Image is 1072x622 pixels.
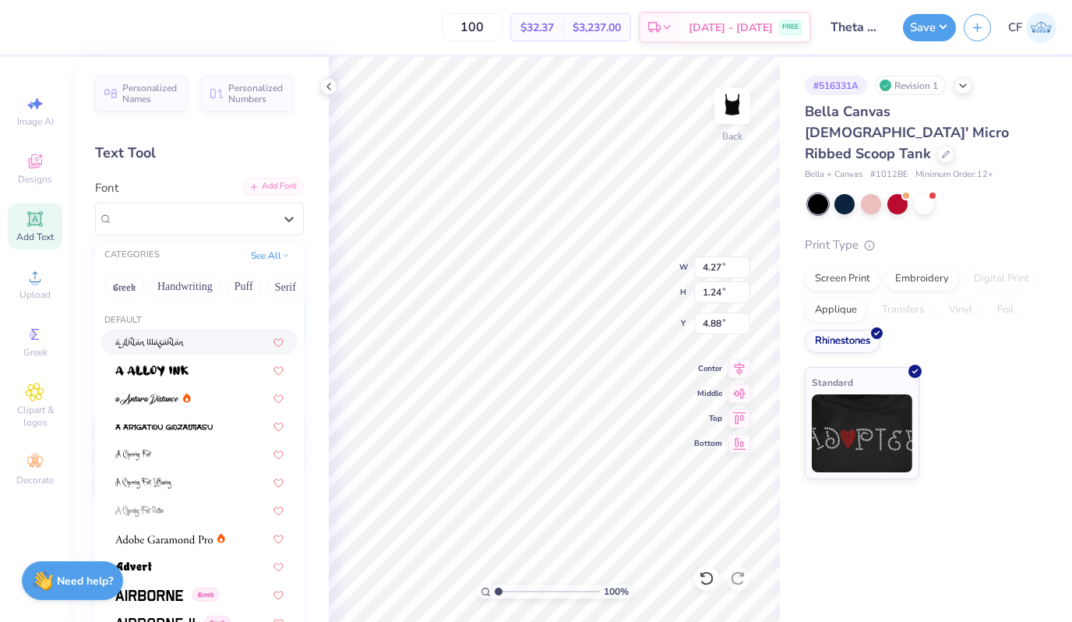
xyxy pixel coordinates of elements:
[964,267,1039,291] div: Digital Print
[872,299,934,322] div: Transfers
[694,413,722,424] span: Top
[717,90,748,122] img: Back
[115,534,213,545] img: Adobe Garamond Pro
[226,274,262,299] button: Puff
[782,22,799,33] span: FREE
[16,474,54,486] span: Decorate
[805,299,867,322] div: Applique
[115,338,185,348] img: a Ahlan Wasahlan
[689,19,773,36] span: [DATE] - [DATE]
[805,168,862,182] span: Bella + Canvas
[694,363,722,374] span: Center
[1026,12,1056,43] img: Cameryn Freeman
[57,574,113,588] strong: Need help?
[812,374,853,391] span: Standard
[885,267,959,291] div: Embroidery
[115,450,152,461] img: A Charming Font
[8,404,62,429] span: Clipart & logos
[115,562,152,573] img: Advert
[722,129,742,143] div: Back
[104,249,160,262] div: CATEGORIES
[246,248,294,263] button: See All
[870,168,908,182] span: # 1012BE
[903,14,956,41] button: Save
[915,168,993,182] span: Minimum Order: 12 +
[805,267,880,291] div: Screen Print
[875,76,947,95] div: Revision 1
[115,394,179,405] img: a Antara Distance
[694,388,722,399] span: Middle
[805,236,1041,254] div: Print Type
[819,12,895,43] input: Untitled Design
[266,274,305,299] button: Serif
[122,83,178,104] span: Personalized Names
[115,366,189,376] img: a Alloy Ink
[805,76,867,95] div: # 516331A
[520,19,554,36] span: $32.37
[939,299,982,322] div: Vinyl
[604,585,629,599] span: 100 %
[1008,19,1022,37] span: CF
[442,13,503,41] input: – –
[115,506,164,517] img: A Charming Font Outline
[95,143,304,164] div: Text Tool
[95,179,118,197] label: Font
[23,346,48,359] span: Greek
[228,83,284,104] span: Personalized Numbers
[95,314,304,327] div: Default
[573,19,621,36] span: $3,237.00
[115,422,213,433] img: a Arigatou Gozaimasu
[115,478,171,489] img: A Charming Font Leftleaning
[1008,12,1056,43] a: CF
[16,231,54,243] span: Add Text
[694,438,722,449] span: Bottom
[812,394,912,472] img: Standard
[104,274,144,299] button: Greek
[192,588,219,602] span: Greek
[242,178,304,196] div: Add Font
[805,102,1009,163] span: Bella Canvas [DEMOGRAPHIC_DATA]' Micro Ribbed Scoop Tank
[18,173,52,186] span: Designs
[149,274,221,299] button: Handwriting
[987,299,1024,322] div: Foil
[805,330,880,353] div: Rhinestones
[17,115,54,128] span: Image AI
[115,590,183,601] img: Airborne
[19,288,51,301] span: Upload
